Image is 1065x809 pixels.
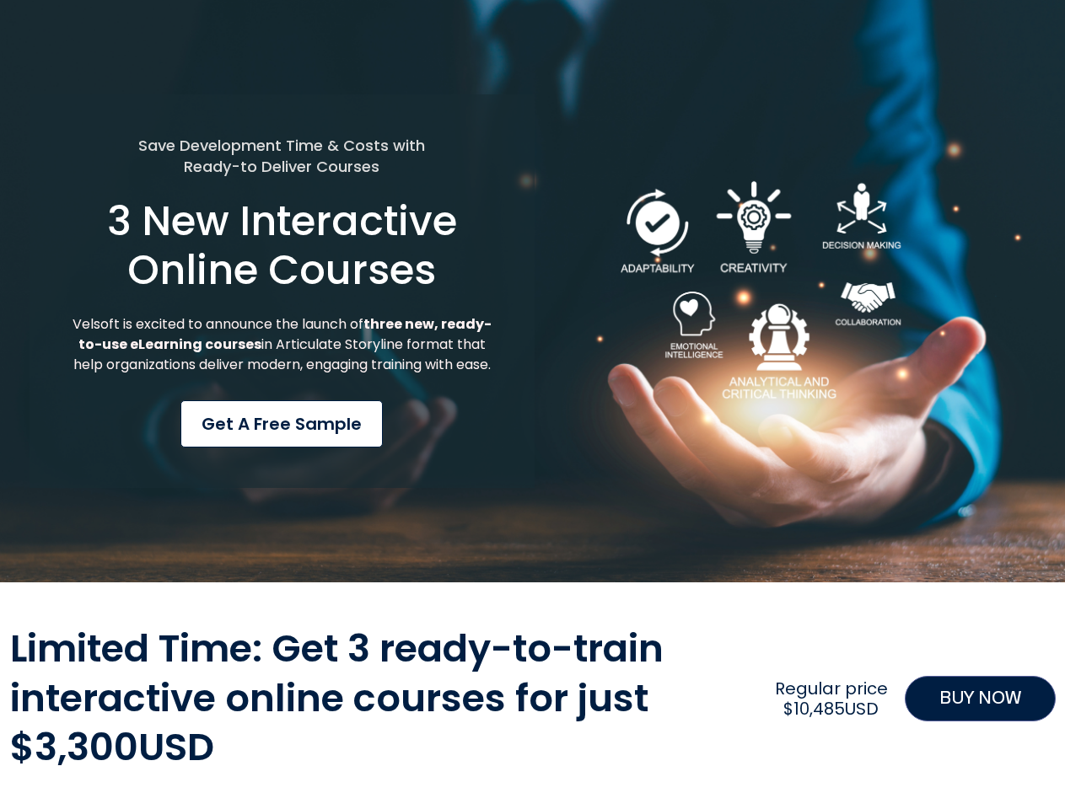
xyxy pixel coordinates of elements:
span: Get a Free Sample [202,411,362,437]
a: BUY NOW [905,676,1056,721]
p: Velsoft is excited to announce the launch of in Articulate Storyline format that help organizatio... [70,314,494,375]
strong: three new, ready-to-use eLearning courses [78,314,492,354]
h1: 3 New Interactive Online Courses [70,197,494,294]
span: BUY NOW [939,685,1021,712]
h2: Limited Time: Get 3 ready-to-train interactive online courses for just $3,300USD [10,624,759,773]
h5: Save Development Time & Costs with Ready-to Deliver Courses [70,135,494,177]
h2: Regular price $10,485USD [766,678,896,719]
a: Get a Free Sample [180,400,383,447]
